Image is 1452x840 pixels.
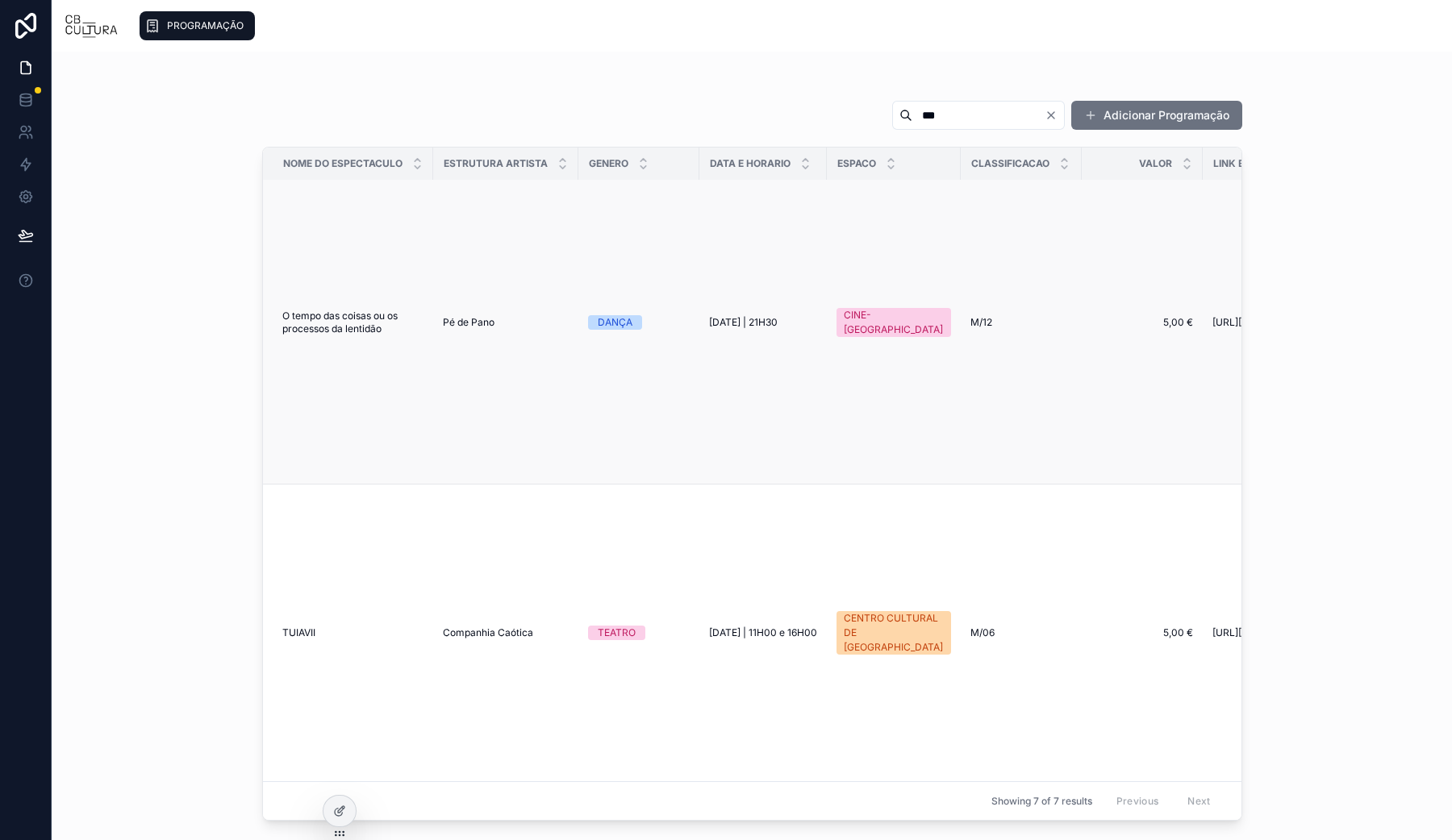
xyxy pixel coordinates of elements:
[1091,626,1193,639] a: 5,00 €
[837,611,951,655] a: CENTRO CULTURAL DE [GEOGRAPHIC_DATA]
[283,157,403,170] span: Nome Do Espectaculo
[991,795,1092,808] span: Showing 7 of 7 results
[1045,109,1064,122] button: Clear
[167,19,244,32] span: PROGRAMAÇÃO
[444,157,548,170] span: Estrutura Artista
[710,157,791,170] span: Data E Horario
[282,626,315,639] span: TUIAVII
[588,315,690,330] a: DANÇA
[598,626,636,640] div: TEATRO
[140,11,255,40] a: PROGRAMAÇÃO
[970,626,1072,639] a: M/06
[837,157,876,170] span: Espaco
[1212,316,1357,329] a: [URL][DOMAIN_NAME]
[844,611,943,655] div: CENTRO CULTURAL DE [GEOGRAPHIC_DATA]
[589,157,628,170] span: Genero
[1213,157,1294,170] span: Link Bilheteira
[65,13,119,39] img: App logo
[1212,626,1316,639] span: [URL][DOMAIN_NAME]
[1139,157,1172,170] span: Valor
[709,316,778,329] span: [DATE] | 21H30
[598,315,632,330] div: DANÇA
[1212,626,1357,639] a: [URL][DOMAIN_NAME]
[970,626,995,639] span: M/06
[1071,101,1242,130] button: Adicionar Programação
[709,316,817,329] a: [DATE] | 21H30
[443,316,494,329] span: Pé de Pano
[844,308,943,337] div: CINE-[GEOGRAPHIC_DATA]
[971,157,1049,170] span: Classificacao
[443,316,569,329] a: Pé de Pano
[588,626,690,640] a: TEATRO
[1091,316,1193,329] a: 5,00 €
[282,310,423,335] a: O tempo das coisas ou os processos da lentidão
[1212,316,1316,329] span: [URL][DOMAIN_NAME]
[443,626,569,639] a: Companhia Caótica
[837,308,951,337] a: CINE-[GEOGRAPHIC_DATA]
[131,8,1439,44] div: scrollable content
[970,316,1072,329] a: M/12
[709,626,817,639] a: [DATE] | 11H00 e 16H00
[443,626,533,639] span: Companhia Caótica
[970,316,992,329] span: M/12
[282,626,423,639] a: TUIAVII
